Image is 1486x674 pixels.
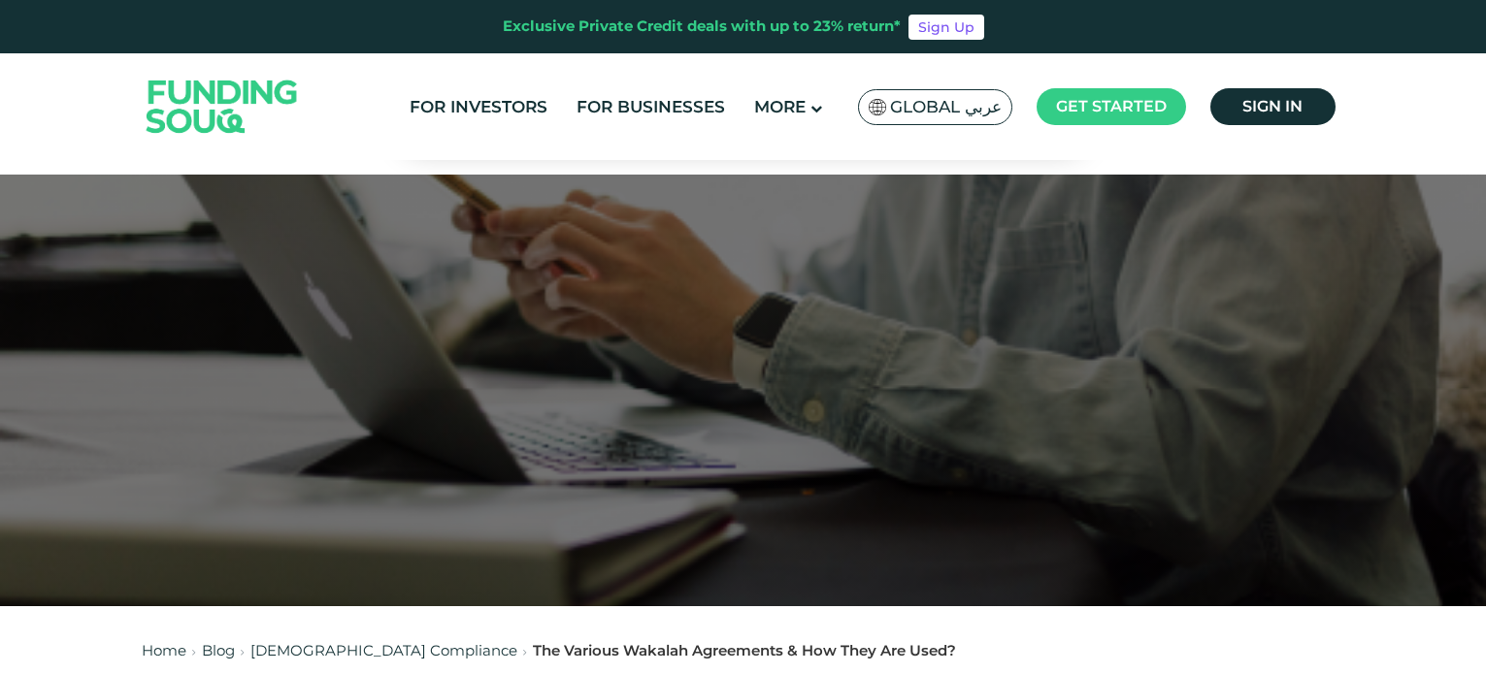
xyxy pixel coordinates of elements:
a: For Investors [405,91,552,123]
a: For Businesses [572,91,730,123]
span: Get started [1056,97,1167,115]
a: [DEMOGRAPHIC_DATA] Compliance [250,641,517,659]
a: Sign Up [908,15,984,40]
img: Logo [127,57,317,155]
span: More [754,97,806,116]
span: Sign in [1242,97,1303,115]
a: Sign in [1210,88,1336,125]
span: Global عربي [890,96,1002,118]
a: Blog [202,641,235,659]
div: The Various Wakalah Agreements & How They Are Used? [533,640,956,662]
a: Home [142,641,186,659]
div: Exclusive Private Credit deals with up to 23% return* [503,16,901,38]
img: SA Flag [869,99,886,115]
